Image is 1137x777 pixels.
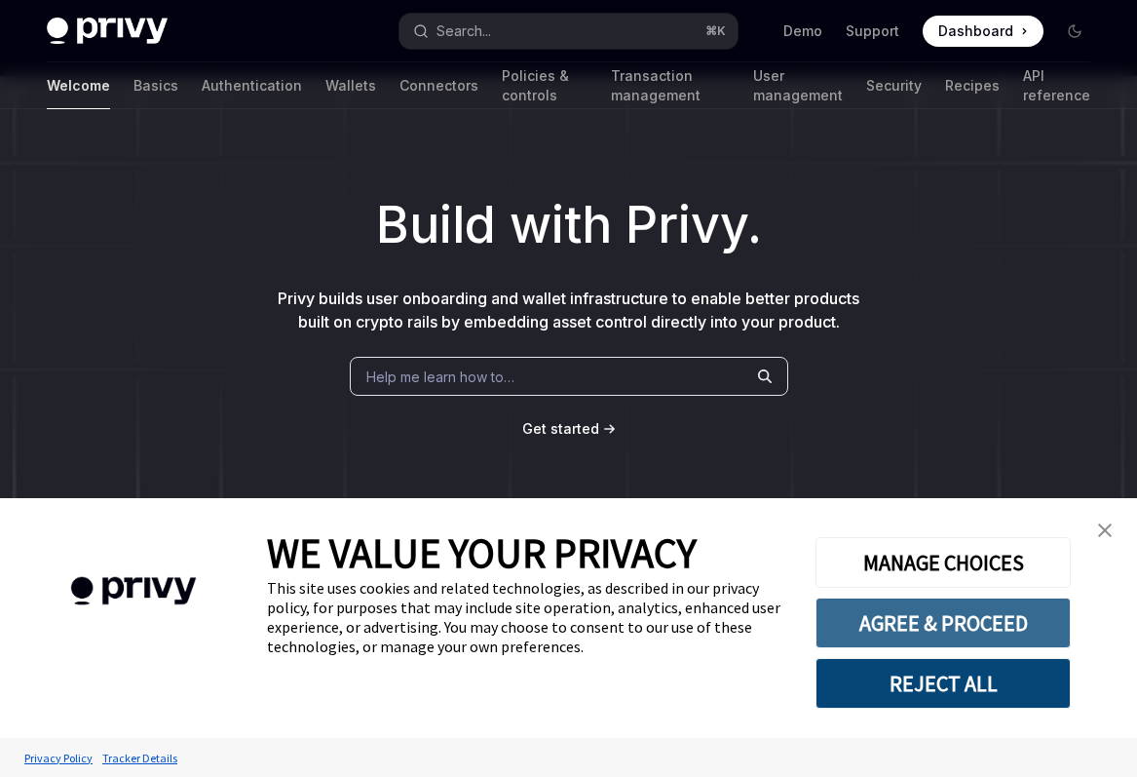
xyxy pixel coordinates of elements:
[47,18,168,45] img: dark logo
[815,598,1071,648] button: AGREE & PROCEED
[1098,524,1112,537] img: close banner
[267,527,697,578] span: WE VALUE YOUR PRIVACY
[31,187,1106,263] h1: Build with Privy.
[705,23,726,39] span: ⌘ K
[945,62,1000,109] a: Recipes
[846,21,899,41] a: Support
[47,62,110,109] a: Welcome
[97,741,182,775] a: Tracker Details
[938,21,1013,41] span: Dashboard
[366,367,514,387] span: Help me learn how to…
[399,14,737,49] button: Search...⌘K
[611,62,730,109] a: Transaction management
[783,21,822,41] a: Demo
[29,549,238,634] img: company logo
[19,741,97,775] a: Privacy Policy
[815,658,1071,709] button: REJECT ALL
[753,62,843,109] a: User management
[1085,511,1124,550] a: close banner
[923,16,1043,47] a: Dashboard
[1023,62,1090,109] a: API reference
[815,537,1071,588] button: MANAGE CHOICES
[399,62,478,109] a: Connectors
[133,62,178,109] a: Basics
[522,419,599,439] a: Get started
[866,62,922,109] a: Security
[1059,16,1090,47] button: Toggle dark mode
[202,62,302,109] a: Authentication
[436,19,491,43] div: Search...
[278,289,859,331] span: Privy builds user onboarding and wallet infrastructure to enable better products built on crypto ...
[325,62,376,109] a: Wallets
[267,578,786,656] div: This site uses cookies and related technologies, as described in our privacy policy, for purposes...
[522,420,599,437] span: Get started
[502,62,587,109] a: Policies & controls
